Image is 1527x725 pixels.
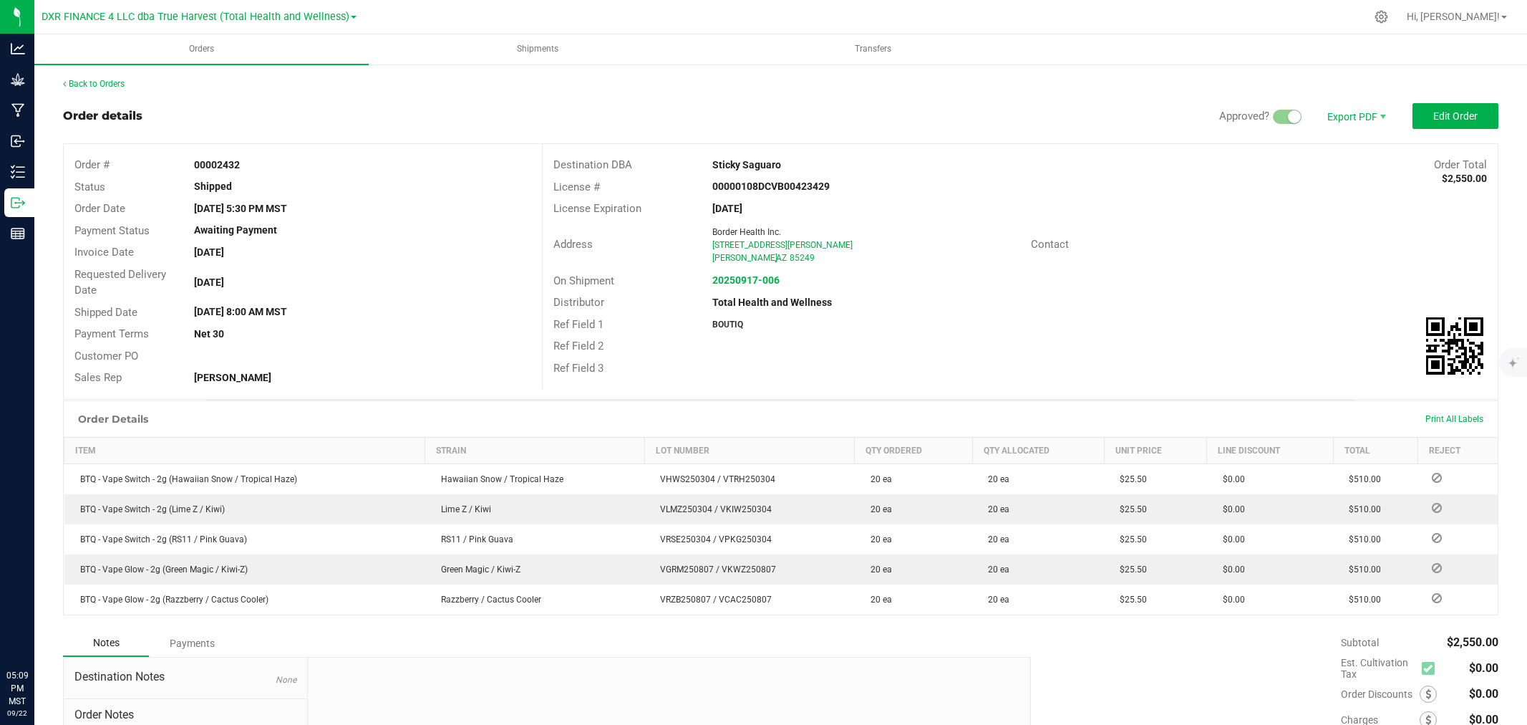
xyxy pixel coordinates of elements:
[1341,688,1420,700] span: Order Discounts
[1426,504,1448,512] span: Reject Inventory
[1342,565,1381,575] span: $510.00
[706,34,1040,64] a: Transfers
[653,474,775,484] span: VHWS250304 / VTRH250304
[1341,637,1379,648] span: Subtotal
[434,504,491,514] span: Lime Z / Kiwi
[73,474,297,484] span: BTQ - Vape Switch - 2g (Hawaiian Snow / Tropical Haze)
[63,79,125,89] a: Back to Orders
[73,534,247,544] span: BTQ - Vape Switch - 2g (RS11 / Pink Guava)
[74,668,296,686] span: Destination Notes
[434,595,541,605] span: Razzberry / Cactus Cooler
[34,34,369,64] a: Orders
[1112,474,1147,484] span: $25.50
[1216,504,1245,514] span: $0.00
[775,253,776,263] span: ,
[74,706,296,724] span: Order Notes
[434,565,520,575] span: Green Magic / Kiwi-Z
[1216,534,1245,544] span: $0.00
[553,318,603,331] span: Ref Field 1
[553,181,600,193] span: License #
[74,327,149,340] span: Payment Terms
[1216,565,1245,575] span: $0.00
[498,43,578,55] span: Shipments
[74,181,105,193] span: Status
[712,227,781,237] span: Border Health Inc.
[1426,474,1448,482] span: Reject Inventory
[1372,10,1390,24] div: Manage settings
[653,534,772,544] span: VRSE250304 / VPKG250304
[790,253,815,263] span: 85249
[1104,437,1207,464] th: Unit Price
[63,107,142,125] div: Order details
[1447,635,1498,649] span: $2,550.00
[194,328,224,340] strong: Net 30
[194,306,287,317] strong: [DATE] 8:00 AM MST
[653,565,776,575] span: VGRM250807 / VKWZ250807
[149,630,235,656] div: Payments
[712,253,777,263] span: [PERSON_NAME]
[1112,504,1147,514] span: $25.50
[1342,474,1381,484] span: $510.00
[712,274,780,286] strong: 20250917-006
[712,240,853,250] span: [STREET_ADDRESS][PERSON_NAME]
[194,277,224,288] strong: [DATE]
[981,595,1009,605] span: 20 ea
[73,504,225,514] span: BTQ - Vape Switch - 2g (Lime Z / Kiwi)
[553,202,641,215] span: License Expiration
[42,11,349,23] span: DXR FINANCE 4 LLC dba True Harvest (Total Health and Wellness)
[194,181,232,192] strong: Shipped
[6,669,28,708] p: 05:09 PM MST
[981,504,1009,514] span: 20 ea
[1112,534,1147,544] span: $25.50
[194,372,271,383] strong: [PERSON_NAME]
[1342,595,1381,605] span: $510.00
[11,226,25,241] inline-svg: Reports
[434,474,563,484] span: Hawaiian Snow / Tropical Haze
[1469,687,1498,701] span: $0.00
[553,238,593,251] span: Address
[1219,110,1269,123] span: Approved?
[1312,103,1398,129] li: Export PDF
[11,103,25,117] inline-svg: Manufacturing
[1412,103,1498,129] button: Edit Order
[553,274,614,287] span: On Shipment
[1425,414,1483,424] span: Print All Labels
[11,72,25,87] inline-svg: Grow
[1341,657,1416,680] span: Est. Cultivation Tax
[1434,158,1487,171] span: Order Total
[1469,661,1498,675] span: $0.00
[73,565,248,575] span: BTQ - Vape Glow - 2g (Green Magic / Kiwi-Z)
[855,437,973,464] th: Qty Ordered
[653,595,772,605] span: VRZB250807 / VCAC250807
[194,224,277,236] strong: Awaiting Payment
[1031,238,1069,251] span: Contact
[1342,534,1381,544] span: $510.00
[776,253,787,263] span: AZ
[74,224,150,237] span: Payment Status
[11,42,25,56] inline-svg: Analytics
[78,413,148,425] h1: Order Details
[553,362,603,375] span: Ref Field 3
[42,608,59,625] iframe: Resource center unread badge
[553,296,604,309] span: Distributor
[863,565,892,575] span: 20 ea
[1407,11,1500,22] span: Hi, [PERSON_NAME]!
[1112,565,1147,575] span: $25.50
[276,675,296,685] span: None
[11,165,25,179] inline-svg: Inventory
[712,203,742,214] strong: [DATE]
[712,320,743,330] strong: BOUTIQ
[981,565,1009,575] span: 20 ea
[1426,317,1483,375] img: Scan me!
[74,202,125,215] span: Order Date
[1442,173,1487,184] strong: $2,550.00
[712,159,781,171] strong: Sticky Saguaro
[553,340,603,352] span: Ref Field 2
[14,610,57,653] iframe: Resource center
[1433,110,1478,122] span: Edit Order
[863,595,892,605] span: 20 ea
[194,159,240,171] strong: 00002432
[644,437,854,464] th: Lot Number
[73,595,268,605] span: BTQ - Vape Glow - 2g (Razzberry / Cactus Cooler)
